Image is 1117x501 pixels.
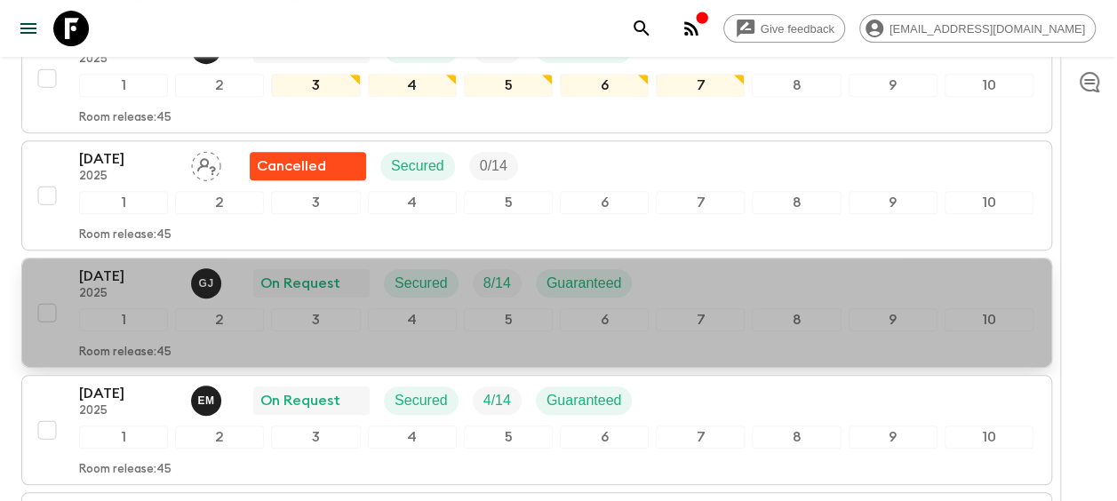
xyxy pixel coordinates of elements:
p: Secured [395,273,448,294]
div: 2 [175,74,264,97]
div: 3 [271,308,360,331]
p: G J [198,276,213,290]
div: 9 [849,425,937,449]
button: GJ [191,268,225,298]
div: 7 [656,191,745,214]
div: 2 [175,191,264,214]
p: E M [197,394,214,408]
button: EM [191,386,225,416]
div: 2 [175,425,264,449]
div: 4 [368,74,457,97]
div: 10 [945,425,1033,449]
div: 3 [271,191,360,214]
button: [DATE]2025Emanuel MunisiDepartedSecuredTrip FillGuaranteed12345678910Room release:45 [21,23,1052,133]
div: 5 [464,308,553,331]
div: 8 [752,308,841,331]
div: 4 [368,425,457,449]
span: Assign pack leader [191,156,221,171]
button: [DATE]2025Emanuel MunisiOn RequestSecuredTrip FillGuaranteed12345678910Room release:45 [21,375,1052,485]
p: Room release: 45 [79,228,172,243]
p: On Request [260,273,340,294]
div: 2 [175,308,264,331]
div: 6 [560,425,649,449]
button: menu [11,11,46,46]
div: 3 [271,425,360,449]
p: [DATE] [79,266,177,287]
div: 4 [368,191,457,214]
div: 5 [464,425,553,449]
div: 8 [752,191,841,214]
span: Emanuel Munisi [191,391,225,405]
p: 2025 [79,404,177,418]
div: 9 [849,74,937,97]
p: Guaranteed [547,273,622,294]
p: 0 / 14 [480,155,507,177]
div: 3 [271,74,360,97]
div: 7 [656,74,745,97]
div: 10 [945,74,1033,97]
div: 6 [560,191,649,214]
div: 10 [945,308,1033,331]
p: Secured [395,390,448,411]
div: Secured [384,386,459,415]
p: 8 / 14 [483,273,511,294]
div: Flash Pack cancellation [250,152,366,180]
div: Trip Fill [469,152,518,180]
div: 8 [752,425,841,449]
p: Cancelled [257,155,326,177]
button: search adventures [624,11,659,46]
span: Give feedback [751,22,844,36]
p: Room release: 45 [79,111,172,125]
div: 6 [560,74,649,97]
div: 9 [849,191,937,214]
p: 2025 [79,287,177,301]
div: 1 [79,308,168,331]
span: [EMAIL_ADDRESS][DOMAIN_NAME] [880,22,1095,36]
div: 5 [464,191,553,214]
div: 9 [849,308,937,331]
button: [DATE]2025Assign pack leaderFlash Pack cancellationSecuredTrip Fill12345678910Room release:45 [21,140,1052,250]
div: 10 [945,191,1033,214]
span: Gerald John [191,274,225,288]
div: 4 [368,308,457,331]
p: Room release: 45 [79,463,172,477]
p: [DATE] [79,383,177,404]
div: 6 [560,308,649,331]
div: 1 [79,191,168,214]
p: Guaranteed [547,390,622,411]
p: 2025 [79,170,177,184]
p: Secured [391,155,444,177]
p: 2025 [79,52,177,67]
div: 8 [752,74,841,97]
p: Room release: 45 [79,346,172,360]
div: Trip Fill [473,386,522,415]
p: [DATE] [79,148,177,170]
div: 7 [656,425,745,449]
div: 5 [464,74,553,97]
button: [DATE]2025Gerald JohnOn RequestSecuredTrip FillGuaranteed12345678910Room release:45 [21,258,1052,368]
p: On Request [260,390,340,411]
a: Give feedback [723,14,845,43]
div: 1 [79,74,168,97]
div: 1 [79,425,168,449]
div: Trip Fill [473,269,522,298]
p: 4 / 14 [483,390,511,411]
div: 7 [656,308,745,331]
div: Secured [380,152,455,180]
div: [EMAIL_ADDRESS][DOMAIN_NAME] [859,14,1096,43]
div: Secured [384,269,459,298]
